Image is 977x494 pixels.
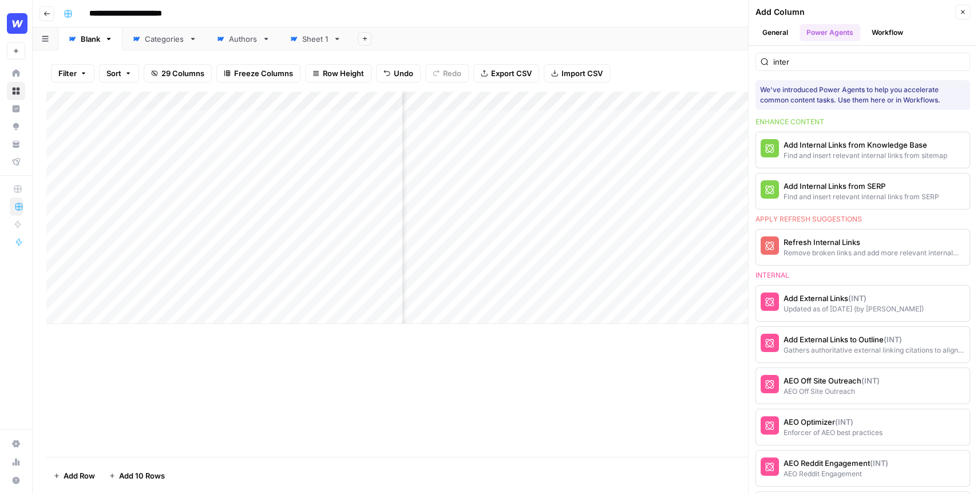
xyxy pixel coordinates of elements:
div: AEO Off Site Outreach [784,386,880,397]
a: Browse [7,82,25,100]
a: Opportunities [7,117,25,136]
button: Export CSV [473,64,539,82]
span: Undo [394,68,413,79]
button: Add Row [46,467,102,485]
button: Refresh Internal LinksRemove broken links and add more relevant internal links [756,230,970,265]
div: Find and insert relevant internal links from sitemap [784,151,947,161]
button: Sort [99,64,139,82]
div: Updated as of [DATE] (by [PERSON_NAME]) [784,304,924,314]
a: Blank [58,27,122,50]
div: AEO Optimizer [784,416,883,428]
button: General [756,24,795,41]
div: Enhance content [756,117,970,127]
button: Import CSV [544,64,610,82]
a: Your Data [7,135,25,153]
div: Add Internal Links from Knowledge Base [784,139,947,151]
div: Find and insert relevant internal links from SERP [784,192,939,202]
a: Insights [7,100,25,118]
div: Sheet 1 [302,33,329,45]
span: Add 10 Rows [119,470,165,481]
button: Freeze Columns [216,64,300,82]
button: Workflow [865,24,910,41]
div: Remove broken links and add more relevant internal links [784,248,965,258]
button: Filter [51,64,94,82]
div: AEO Off Site Outreach [784,375,880,386]
div: Internal [756,270,970,280]
img: Webflow Logo [7,13,27,34]
span: Freeze Columns [234,68,293,79]
span: Add Row [64,470,95,481]
a: Settings [7,434,25,453]
a: Usage [7,453,25,471]
button: Row Height [305,64,371,82]
span: Import CSV [561,68,603,79]
div: AEO Reddit Engagement [784,457,888,469]
span: (INT) [884,335,902,344]
button: Add External Links(INT)Updated as of [DATE] (by [PERSON_NAME]) [756,286,970,321]
span: (INT) [835,417,853,426]
div: Refresh Internal Links [784,236,965,248]
button: AEO Optimizer(INT)Enforcer of AEO best practices [756,409,970,445]
div: Add External Links [784,293,924,304]
a: Authors [207,27,280,50]
button: AEO Off Site Outreach(INT)AEO Off Site Outreach [756,368,970,404]
button: Add 10 Rows [102,467,172,485]
a: Flightpath [7,153,25,171]
div: AEO Reddit Engagement [784,469,888,479]
span: Filter [58,68,77,79]
span: Export CSV [491,68,532,79]
span: (INT) [861,376,880,385]
div: Gathers authoritative external linking citations to align with the provided Outline. [784,345,965,355]
button: Undo [376,64,421,82]
div: Enforcer of AEO best practices [784,428,883,438]
div: Blank [81,33,100,45]
a: Sheet 1 [280,27,351,50]
button: Redo [425,64,469,82]
span: (INT) [870,459,888,468]
button: Add Internal Links from SERPFind and insert relevant internal links from SERP [756,173,970,209]
span: (INT) [848,294,867,303]
div: Add External Links to Outline [784,334,965,345]
button: AEO Reddit Engagement(INT)AEO Reddit Engagement [756,450,970,486]
button: Add External Links to Outline(INT)Gathers authoritative external linking citations to align with ... [756,327,970,362]
button: Help + Support [7,471,25,489]
button: 29 Columns [144,64,212,82]
input: Search Power Agents [773,56,965,68]
button: Workspace: Webflow [7,9,25,38]
button: Add Internal Links from Knowledge BaseFind and insert relevant internal links from sitemap [756,132,970,168]
span: 29 Columns [161,68,204,79]
div: Categories [145,33,184,45]
div: We've introduced Power Agents to help you accelerate common content tasks. Use them here or in Wo... [760,85,966,105]
a: Home [7,64,25,82]
button: Power Agents [800,24,860,41]
span: Row Height [323,68,364,79]
div: Apply refresh suggestions [756,214,970,224]
div: Add Internal Links from SERP [784,180,939,192]
a: Categories [122,27,207,50]
div: Authors [229,33,258,45]
span: Sort [106,68,121,79]
span: Redo [443,68,461,79]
